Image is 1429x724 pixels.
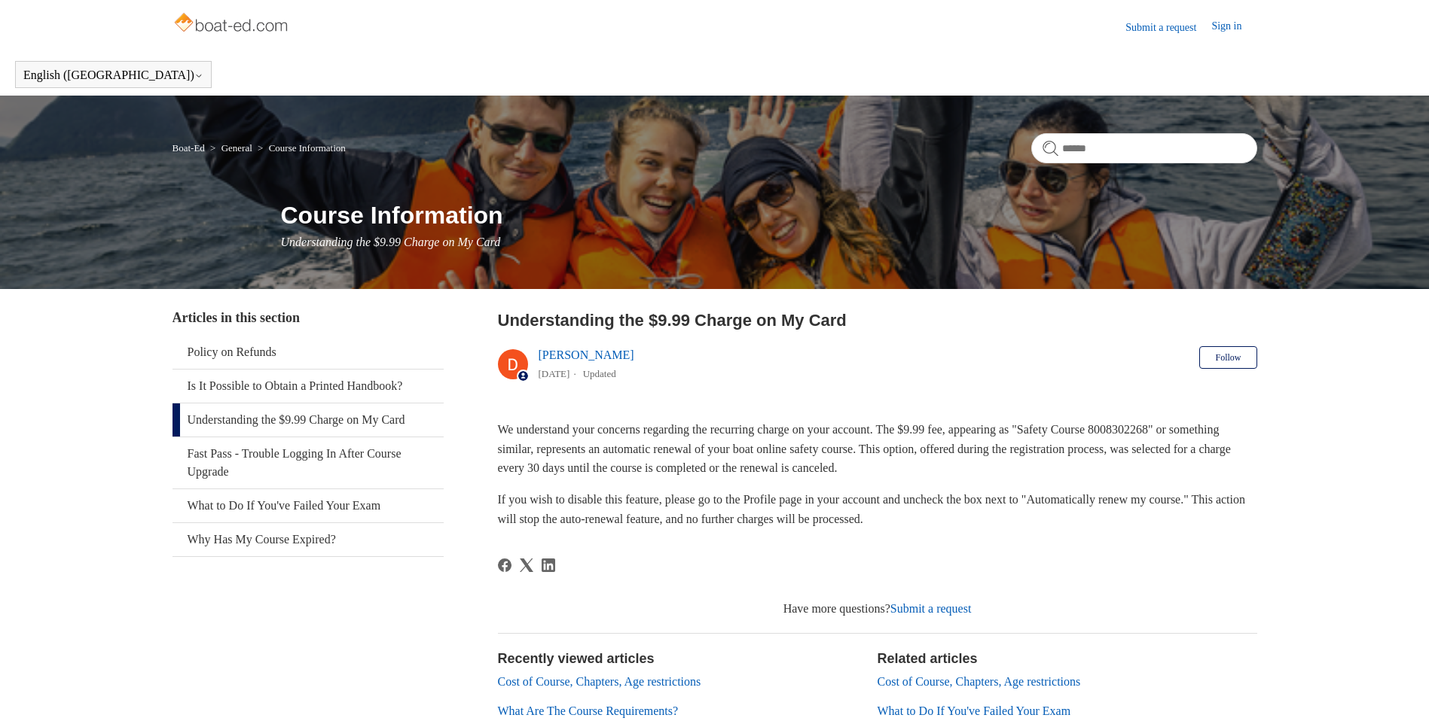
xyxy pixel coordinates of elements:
a: Policy on Refunds [173,336,444,369]
a: Cost of Course, Chapters, Age restrictions [498,675,701,688]
li: General [207,142,255,154]
a: Boat-Ed [173,142,205,154]
button: Follow Article [1199,346,1256,369]
svg: Share this page on Facebook [498,558,511,572]
a: X Corp [520,558,533,572]
li: Boat-Ed [173,142,208,154]
li: Course Information [255,142,346,154]
input: Search [1031,133,1257,163]
img: Boat-Ed Help Center home page [173,9,292,39]
a: Understanding the $9.99 Charge on My Card [173,403,444,437]
h2: Recently viewed articles [498,649,863,669]
button: English ([GEOGRAPHIC_DATA]) [23,68,203,82]
a: What Are The Course Requirements? [498,704,679,717]
svg: Share this page on LinkedIn [542,558,555,572]
p: We understand your concerns regarding the recurring charge on your account. The $9.99 fee, appear... [498,420,1257,478]
h2: Understanding the $9.99 Charge on My Card [498,308,1257,333]
a: Fast Pass - Trouble Logging In After Course Upgrade [173,437,444,488]
a: Why Has My Course Expired? [173,523,444,556]
a: LinkedIn [542,558,555,572]
a: Course Information [269,142,346,154]
h1: Course Information [281,197,1257,233]
a: What to Do If You've Failed Your Exam [173,489,444,522]
span: Understanding the $9.99 Charge on My Card [281,236,501,248]
svg: Share this page on X Corp [520,558,533,572]
a: Submit a request [890,602,972,615]
a: [PERSON_NAME] [539,348,634,361]
a: Submit a request [1125,20,1211,35]
div: Have more questions? [498,600,1257,618]
a: General [221,142,252,154]
time: 03/01/2024, 14:29 [539,368,570,379]
a: Is It Possible to Obtain a Printed Handbook? [173,370,444,403]
a: Sign in [1211,18,1256,36]
a: Cost of Course, Chapters, Age restrictions [878,675,1081,688]
span: Articles in this section [173,310,300,325]
h2: Related articles [878,649,1257,669]
a: What to Do If You've Failed Your Exam [878,704,1071,717]
p: If you wish to disable this feature, please go to the Profile page in your account and uncheck th... [498,490,1257,528]
li: Updated [583,368,616,379]
a: Facebook [498,558,511,572]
